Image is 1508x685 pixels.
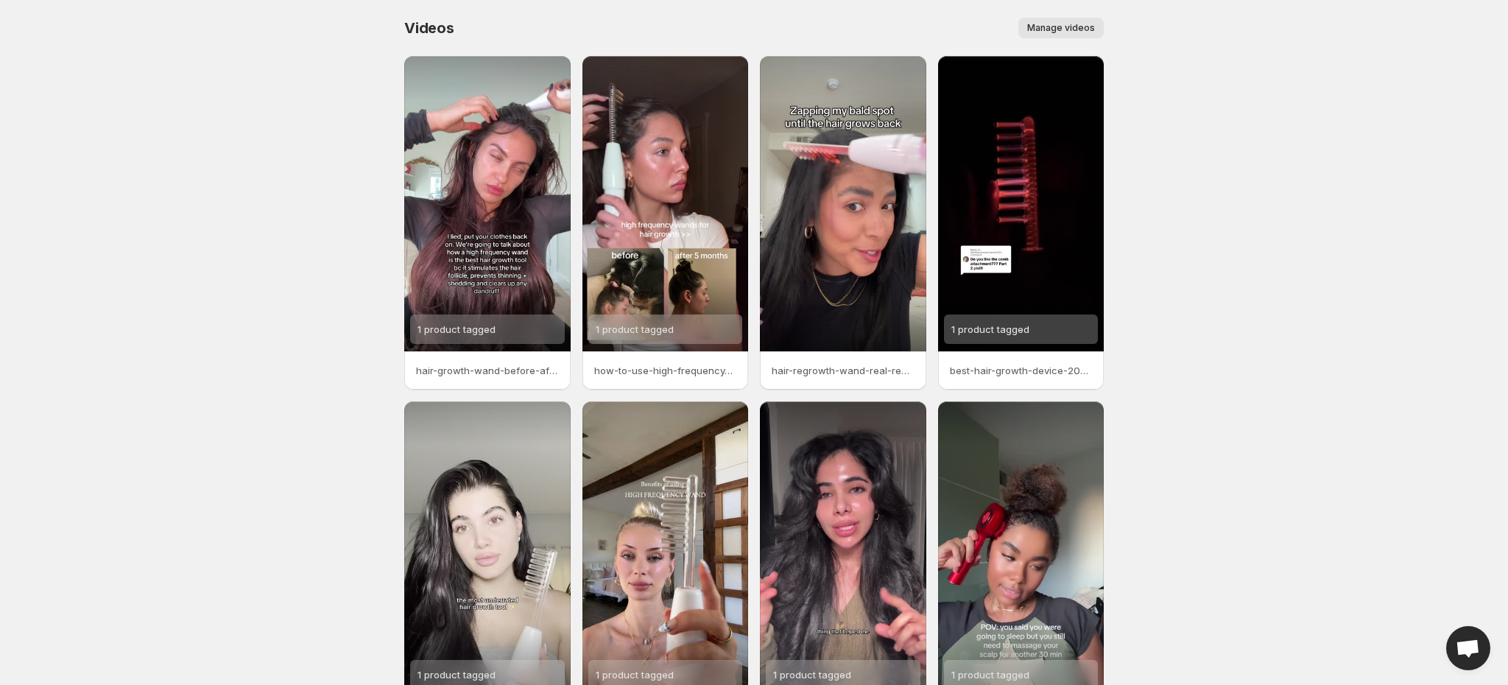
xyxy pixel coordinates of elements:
span: 1 product tagged [417,669,496,681]
p: hair-growth-wand-before-after-revivroot [416,363,559,378]
span: Videos [404,19,454,37]
span: 1 product tagged [951,323,1029,335]
span: Manage videos [1027,22,1095,34]
span: 1 product tagged [773,669,851,681]
span: 1 product tagged [596,669,674,681]
a: Open chat [1446,626,1490,670]
span: 1 product tagged [596,323,674,335]
p: best-hair-growth-device-2025-revivroot [950,363,1093,378]
button: Manage videos [1018,18,1104,38]
p: how-to-use-high-frequency-wand-revivroot [594,363,737,378]
p: hair-regrowth-wand-real-results-revivroot [772,363,915,378]
span: 1 product tagged [417,323,496,335]
span: 1 product tagged [951,669,1029,681]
